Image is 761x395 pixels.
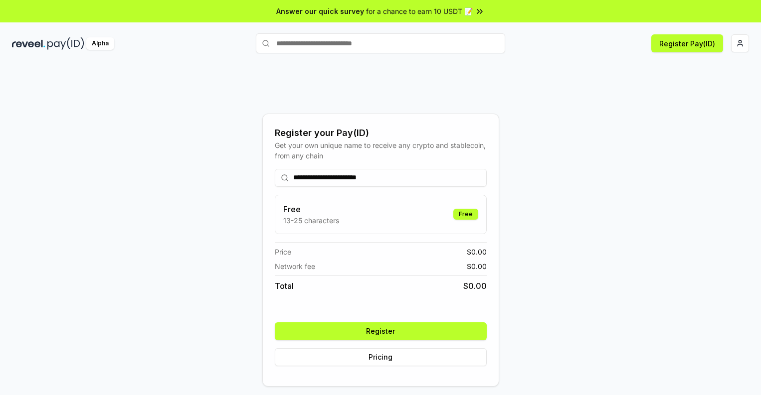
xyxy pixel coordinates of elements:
[283,215,339,226] p: 13-25 characters
[275,126,487,140] div: Register your Pay(ID)
[47,37,84,50] img: pay_id
[283,203,339,215] h3: Free
[12,37,45,50] img: reveel_dark
[463,280,487,292] span: $ 0.00
[86,37,114,50] div: Alpha
[275,348,487,366] button: Pricing
[467,247,487,257] span: $ 0.00
[275,247,291,257] span: Price
[275,280,294,292] span: Total
[453,209,478,220] div: Free
[276,6,364,16] span: Answer our quick survey
[366,6,473,16] span: for a chance to earn 10 USDT 📝
[467,261,487,271] span: $ 0.00
[275,322,487,340] button: Register
[275,140,487,161] div: Get your own unique name to receive any crypto and stablecoin, from any chain
[651,34,723,52] button: Register Pay(ID)
[275,261,315,271] span: Network fee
